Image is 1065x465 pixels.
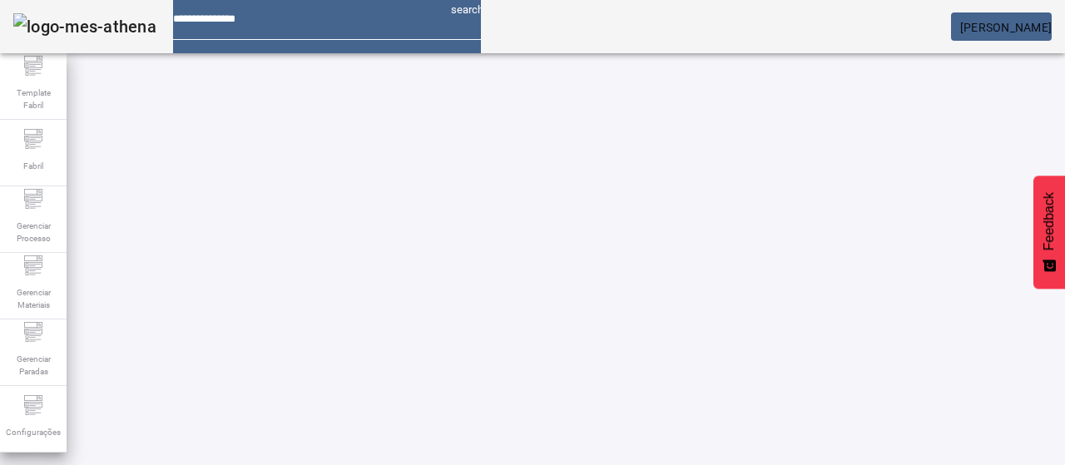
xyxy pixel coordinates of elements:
[18,155,48,177] span: Fabril
[1042,192,1057,250] span: Feedback
[8,215,58,250] span: Gerenciar Processo
[8,281,58,316] span: Gerenciar Materiais
[960,21,1052,34] span: [PERSON_NAME]
[8,348,58,383] span: Gerenciar Paradas
[8,82,58,116] span: Template Fabril
[1,421,66,443] span: Configurações
[13,13,156,40] img: logo-mes-athena
[1033,176,1065,289] button: Feedback - Mostrar pesquisa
